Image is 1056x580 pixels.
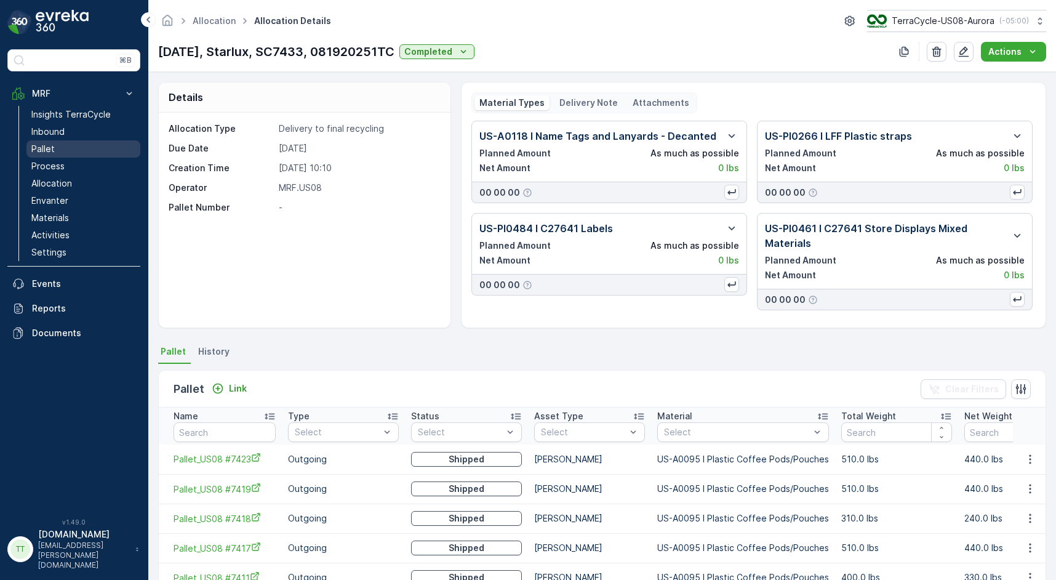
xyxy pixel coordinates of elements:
p: As much as possible [650,240,739,252]
td: 510.0 lbs [835,533,958,563]
span: v 1.49.0 [7,518,140,526]
p: Settings [31,246,66,259]
p: ( -05:00 ) [999,16,1029,26]
td: Outgoing [282,533,405,563]
p: Select [541,426,626,438]
button: Shipped [411,481,522,496]
p: Process [31,160,65,172]
td: [PERSON_NAME] [528,445,651,474]
p: Material [657,410,692,422]
p: [DATE], Starlux, SC7433, 081920251TC [158,42,394,61]
td: [PERSON_NAME] [528,474,651,504]
input: Search [841,422,952,442]
p: Shipped [449,453,484,465]
p: Delivery Note [559,97,618,109]
td: 510.0 lbs [835,445,958,474]
span: Pallet_US08 #7417 [174,542,276,555]
button: TT[DOMAIN_NAME][EMAIL_ADDRESS][PERSON_NAME][DOMAIN_NAME] [7,528,140,570]
p: Planned Amount [479,240,551,252]
p: 00 00 00 [765,187,806,199]
button: Completed [399,44,474,59]
p: As much as possible [936,254,1025,267]
div: Help Tooltip Icon [522,280,532,290]
p: MRF [32,87,116,100]
button: Shipped [411,452,522,467]
span: Pallet_US08 #7418 [174,512,276,525]
p: US-PI0266 I LFF Plastic straps [765,129,912,143]
div: TT [10,539,30,559]
p: Creation Time [169,162,274,174]
p: Net Amount [765,269,816,281]
p: Planned Amount [765,147,836,159]
p: ⌘B [119,55,132,65]
p: Net Weight [964,410,1012,422]
p: Select [418,426,503,438]
td: US-A0095 I Plastic Coffee Pods/Pouches [651,533,835,563]
a: Process [26,158,140,175]
a: Allocation [193,15,236,26]
td: 310.0 lbs [835,504,958,533]
a: Insights TerraCycle [26,106,140,123]
a: Activities [26,227,140,244]
a: Materials [26,209,140,227]
input: Search [174,422,276,442]
img: logo_dark-DEwI_e13.png [36,10,89,34]
p: - [279,201,437,214]
p: As much as possible [650,147,739,159]
p: Type [288,410,310,422]
p: TerraCycle-US08-Aurora [892,15,994,27]
span: Pallet [161,345,186,358]
img: logo [7,10,32,34]
p: Insights TerraCycle [31,108,111,121]
p: Delivery to final recycling [279,123,437,135]
p: Select [295,426,380,438]
button: MRF [7,81,140,106]
a: Inbound [26,123,140,140]
button: Shipped [411,541,522,555]
p: 0 lbs [718,254,739,267]
p: Asset Type [534,410,583,422]
td: US-A0095 I Plastic Coffee Pods/Pouches [651,474,835,504]
p: Details [169,90,203,105]
div: Help Tooltip Icon [808,295,818,305]
p: Net Amount [479,162,530,174]
a: Pallet_US08 #7419 [174,483,276,496]
p: 0 lbs [1004,162,1025,174]
img: image_ci7OI47.png [867,14,887,28]
a: Pallet_US08 #7423 [174,453,276,465]
td: [PERSON_NAME] [528,533,651,563]
p: Status [411,410,439,422]
p: [DATE] 10:10 [279,162,437,174]
p: Envanter [31,195,68,207]
p: Material Types [479,97,545,109]
p: Reports [32,302,135,315]
p: Pallet Number [169,201,274,214]
p: Select [664,426,810,438]
p: Shipped [449,542,484,554]
p: US-PI0484 I C27641 Labels [479,221,613,236]
p: Completed [404,46,452,58]
a: Events [7,272,140,296]
p: [DATE] [279,142,437,155]
p: MRF.US08 [279,182,437,194]
p: [DOMAIN_NAME] [38,528,129,541]
a: Homepage [161,18,174,29]
p: Attachments [633,97,689,109]
td: Outgoing [282,474,405,504]
p: Activities [31,229,70,241]
a: Reports [7,296,140,321]
a: Allocation [26,175,140,192]
p: Operator [169,182,274,194]
p: Inbound [31,126,65,138]
td: [PERSON_NAME] [528,504,651,533]
button: TerraCycle-US08-Aurora(-05:00) [867,10,1046,32]
p: Documents [32,327,135,339]
p: US-PI0461 I C27641 Store Displays Mixed Materials [765,221,1005,251]
p: Actions [988,46,1022,58]
p: 00 00 00 [479,187,520,199]
p: Materials [31,212,69,224]
p: [EMAIL_ADDRESS][PERSON_NAME][DOMAIN_NAME] [38,541,129,570]
p: Clear Filters [945,383,999,395]
span: Allocation Details [252,15,334,27]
